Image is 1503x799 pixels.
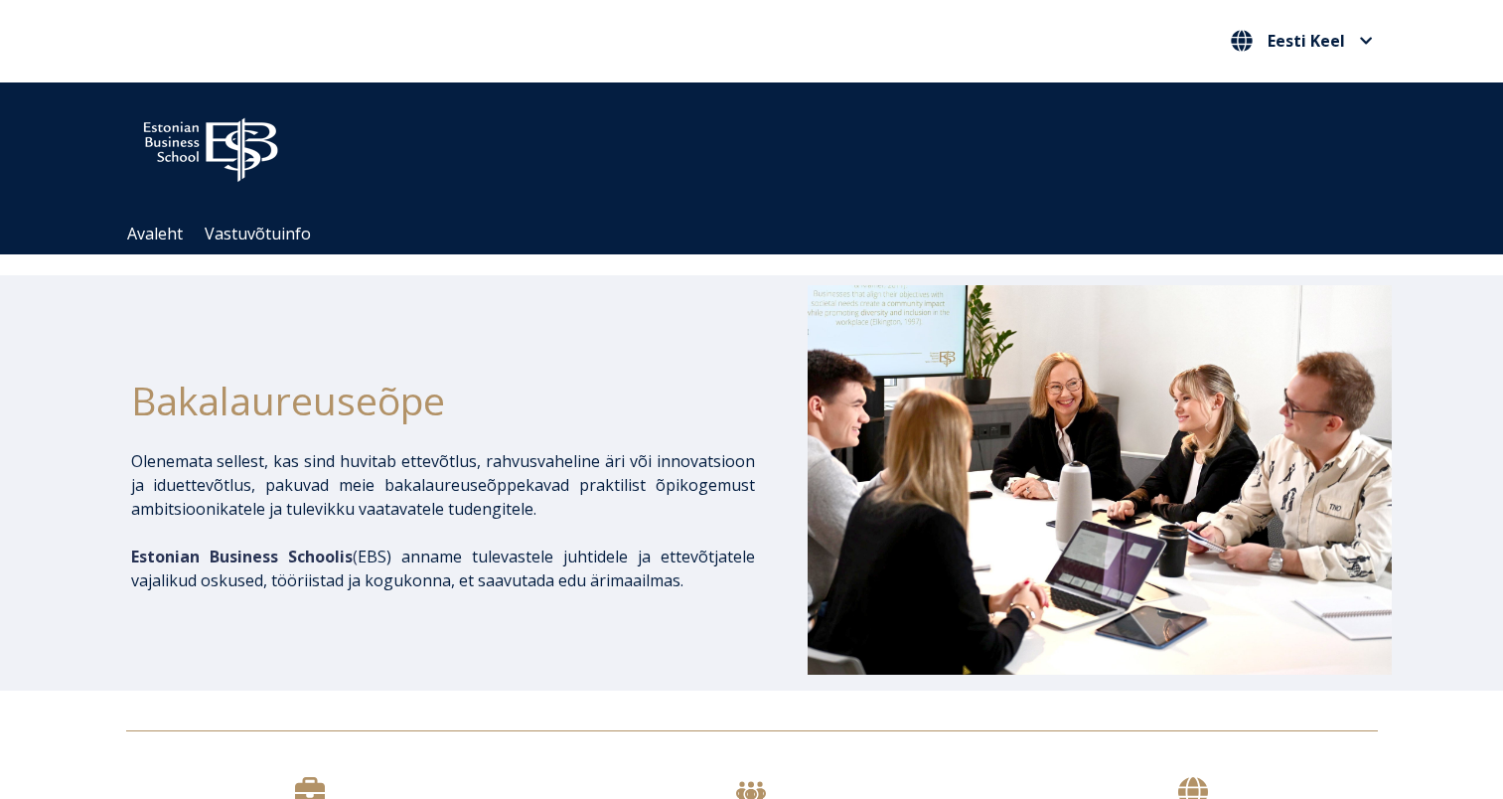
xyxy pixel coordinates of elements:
[127,223,183,244] a: Avaleht
[808,285,1392,675] img: Bakalaureusetudengid
[126,102,295,188] img: ebs_logo2016_white
[131,546,358,567] span: (
[131,449,755,521] p: Olenemata sellest, kas sind huvitab ettevõtlus, rahvusvaheline äri või innovatsioon ja iduettevõt...
[131,371,755,429] h1: Bakalaureuseõpe
[1226,25,1378,57] button: Eesti Keel
[205,223,311,244] a: Vastuvõtuinfo
[1226,25,1378,58] nav: Vali oma keel
[1268,33,1345,49] span: Eesti Keel
[131,546,353,567] span: Estonian Business Schoolis
[116,214,1408,254] div: Navigation Menu
[131,545,755,592] p: EBS) anname tulevastele juhtidele ja ettevõtjatele vajalikud oskused, tööriistad ja kogukonna, et...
